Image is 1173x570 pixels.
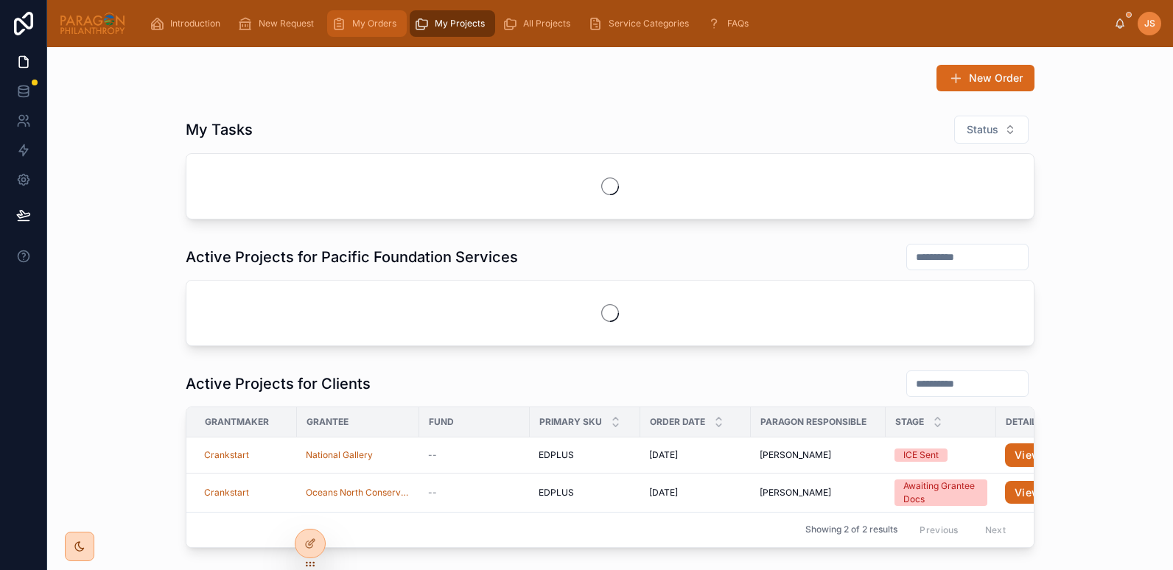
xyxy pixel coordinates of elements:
a: FAQs [702,10,759,37]
a: Crankstart [204,487,249,499]
span: -- [428,487,437,499]
span: FAQs [727,18,749,29]
a: View [1005,488,1050,499]
a: Oceans North Conservation Society [306,487,410,499]
a: New Request [234,10,324,37]
a: Awaiting Grantee Docs [894,479,987,506]
a: [PERSON_NAME] [760,449,877,461]
a: Crankstart [204,449,288,461]
a: [DATE] [649,487,742,499]
a: [PERSON_NAME] [760,487,877,499]
a: My Orders [327,10,407,37]
span: Paragon Responsible [760,416,866,428]
a: National Gallery [306,449,373,461]
a: Introduction [145,10,231,37]
a: -- [428,487,521,499]
span: Grantmaker [205,416,269,428]
a: Service Categories [584,10,699,37]
a: ICE Sent [894,448,987,462]
img: App logo [59,12,126,35]
div: ICE Sent [903,448,939,462]
a: My Projects [410,10,495,37]
span: Details [1006,416,1043,428]
span: Stage [895,416,924,428]
a: View [1005,443,1098,467]
span: My Projects [435,18,485,29]
span: Grantee [307,416,349,428]
span: EDPLUS [539,449,574,461]
h1: My Tasks [186,119,253,140]
button: View [1005,481,1050,504]
div: scrollable content [138,7,1114,40]
a: [DATE] [649,449,742,461]
span: [PERSON_NAME] [760,487,831,499]
button: Select Button [954,116,1029,144]
a: -- [428,449,521,461]
a: View [1005,450,1050,461]
a: EDPLUS [539,449,631,461]
span: My Orders [352,18,396,29]
span: EDPLUS [539,487,574,499]
span: New Request [259,18,314,29]
a: All Projects [498,10,581,37]
span: JS [1144,18,1155,29]
span: New Order [969,71,1023,85]
a: National Gallery [306,449,410,461]
h1: Active Projects for Pacific Foundation Services [186,247,518,267]
span: Primary SKU [539,416,602,428]
button: View [1005,443,1050,467]
a: Crankstart [204,449,249,461]
a: View [1005,481,1098,504]
a: EDPLUS [539,487,631,499]
span: Service Categories [609,18,689,29]
span: [DATE] [649,449,678,461]
button: New Order [936,65,1034,91]
span: Fund [429,416,454,428]
span: [DATE] [649,487,678,499]
h1: Active Projects for Clients [186,373,371,394]
span: All Projects [523,18,570,29]
a: Crankstart [204,487,288,499]
span: Showing 2 of 2 results [805,524,897,535]
span: [PERSON_NAME] [760,449,831,461]
span: Status [967,122,998,137]
span: Order Date [650,416,705,428]
span: Introduction [170,18,220,29]
div: Awaiting Grantee Docs [903,479,978,506]
span: -- [428,449,437,461]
